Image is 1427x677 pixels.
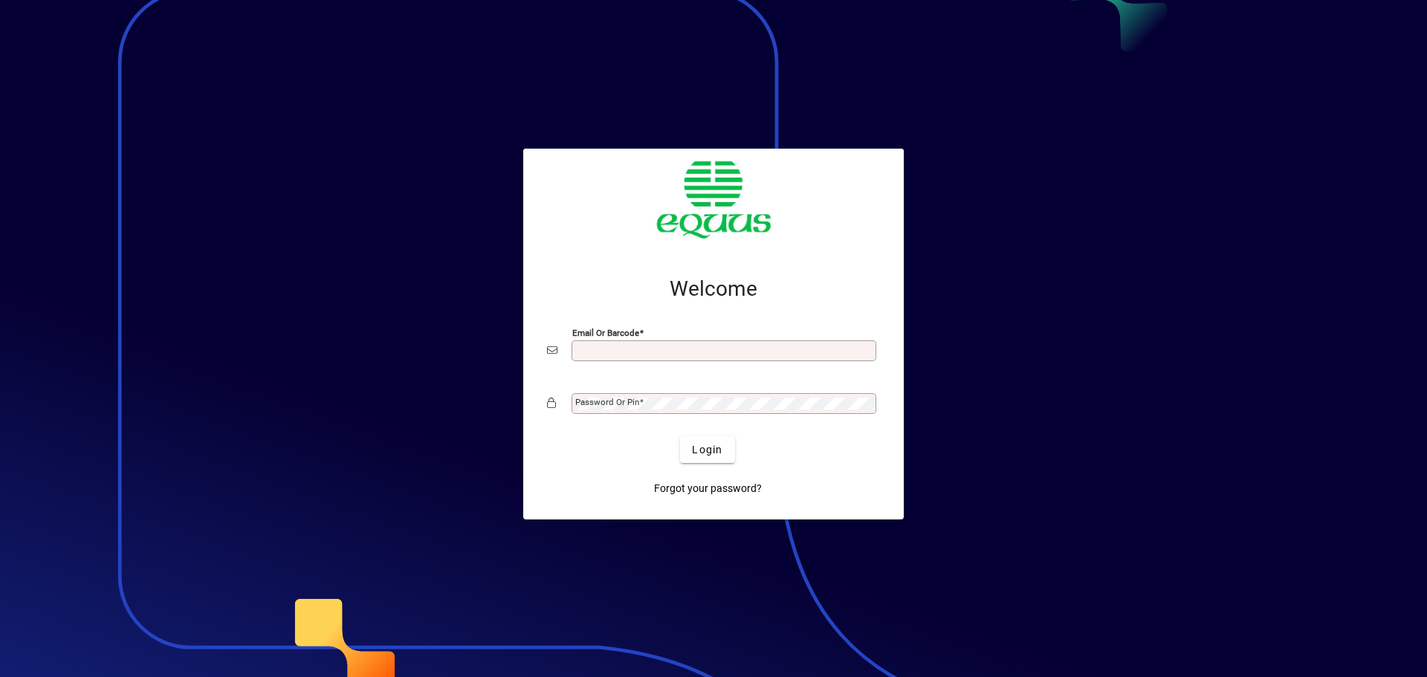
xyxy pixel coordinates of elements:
mat-label: Email or Barcode [572,328,639,338]
span: Forgot your password? [654,481,762,496]
span: Login [692,442,722,458]
button: Login [680,436,734,463]
a: Forgot your password? [648,475,768,502]
h2: Welcome [547,276,880,302]
mat-label: Password or Pin [575,397,639,407]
